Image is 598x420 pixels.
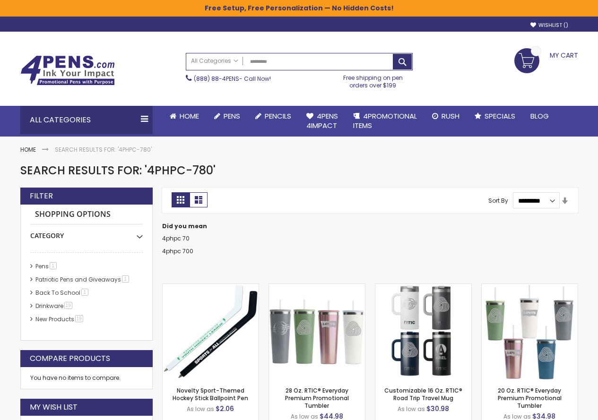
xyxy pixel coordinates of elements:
a: Back To School1 [33,289,92,297]
a: 28 Oz. RTIC® Everyday Premium Promotional Tumbler [269,283,365,291]
span: Specials [485,111,515,121]
a: Home [162,106,207,127]
div: Free shipping on pen orders over $199 [333,70,413,89]
img: 4Pens Custom Pens and Promotional Products [20,55,115,86]
a: 4PROMOTIONALITEMS [346,106,425,137]
span: $2.06 [216,404,234,413]
a: 20 Oz. RTIC® Everyday Premium Promotional Tumbler [482,283,578,291]
a: Patriotic Pens and Giveaways1 [33,275,132,283]
div: Category [30,224,143,240]
span: - Call Now! [194,75,271,83]
dt: Did you mean [162,223,578,230]
a: Pens [207,106,248,127]
span: 1 [50,262,57,269]
a: Customizable 16 Oz. RTIC® Road Trip Travel Mug [375,283,471,291]
a: 4Pens4impact [299,106,346,137]
a: New Products19 [33,315,87,323]
a: Rush [425,106,467,127]
a: 20 Oz. RTIC® Everyday Premium Promotional Tumbler [498,386,562,410]
div: You have no items to compare. [20,367,153,389]
a: Wishlist [530,22,568,29]
strong: Filter [30,191,53,201]
span: Pens [224,111,240,121]
span: 4PROMOTIONAL ITEMS [353,111,417,130]
img: Novelty Sport-Themed Hockey Stick Ballpoint Pen [163,284,259,380]
strong: Grid [172,192,190,207]
a: 4phpc 70 [162,234,190,242]
a: 4phpc 700 [162,247,193,255]
span: 1 [122,275,129,283]
span: $30.98 [426,404,449,413]
a: Pens1 [33,262,60,270]
a: Drinkware19 [33,302,76,310]
a: Novelty Sport-Themed Hockey Stick Ballpoint Pen [173,386,248,402]
strong: Shopping Options [30,205,143,225]
span: Rush [442,111,459,121]
span: 19 [75,315,83,322]
a: Pencils [248,106,299,127]
img: 28 Oz. RTIC® Everyday Premium Promotional Tumbler [269,284,365,380]
span: As low as [398,405,425,413]
span: 1 [81,289,88,296]
a: All Categories [186,53,243,69]
span: 19 [64,302,72,309]
div: All Categories [20,106,153,134]
strong: My Wish List [30,402,78,412]
a: 28 Oz. RTIC® Everyday Premium Promotional Tumbler [285,386,349,410]
img: Customizable 16 Oz. RTIC® Road Trip Travel Mug [375,284,471,380]
strong: Compare Products [30,353,110,364]
strong: Search results for: '4PHPC-780' [55,146,152,154]
span: All Categories [191,57,238,65]
span: 4Pens 4impact [306,111,338,130]
a: Novelty Sport-Themed Hockey Stick Ballpoint Pen [163,283,259,291]
span: Pencils [265,111,291,121]
a: Blog [523,106,556,127]
label: Sort By [488,197,508,205]
span: Blog [530,111,549,121]
span: As low as [187,405,214,413]
img: 20 Oz. RTIC® Everyday Premium Promotional Tumbler [482,284,578,380]
a: (888) 88-4PENS [194,75,239,83]
a: Home [20,146,36,154]
span: Search results for: '4PHPC-780' [20,163,216,178]
a: Specials [467,106,523,127]
a: Customizable 16 Oz. RTIC® Road Trip Travel Mug [384,386,462,402]
span: Home [180,111,199,121]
